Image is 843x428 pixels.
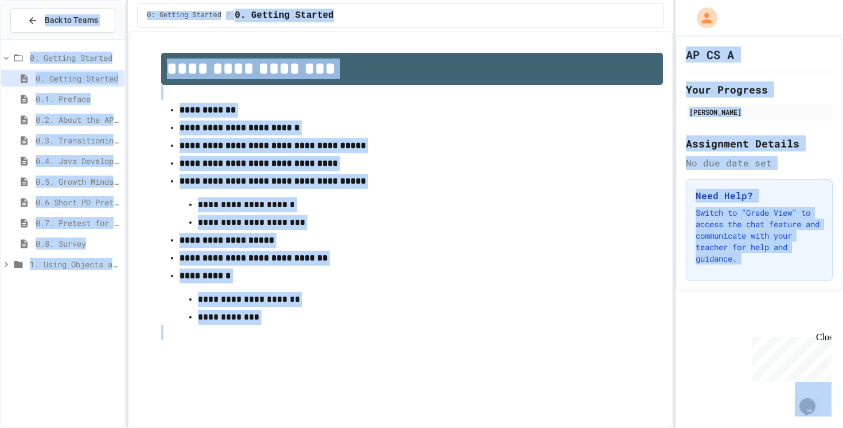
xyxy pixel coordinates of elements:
span: 0.8. Survey [36,238,120,250]
h3: Need Help? [696,189,823,203]
span: 0.1. Preface [36,93,120,105]
span: 0. Getting Started [235,9,334,22]
iframe: chat widget [748,332,832,381]
h1: AP CS A [686,46,734,63]
span: 0: Getting Started [147,11,221,20]
span: 0.6 Short PD Pretest [36,196,120,208]
span: 0.2. About the AP CSA Exam [36,114,120,126]
span: 0.5. Growth Mindset and Pair Programming [36,176,120,188]
span: 1. Using Objects and Methods [30,258,120,270]
p: Switch to "Grade View" to access the chat feature and communicate with your teacher for help and ... [696,207,823,264]
span: 0. Getting Started [36,72,120,84]
span: / [226,11,230,20]
h2: Your Progress [686,81,833,98]
div: No due date set [686,156,833,170]
span: 0: Getting Started [30,52,120,64]
h2: Assignment Details [686,135,833,151]
button: Back to Teams [10,8,115,33]
div: [PERSON_NAME] [689,107,829,117]
span: 0.4. Java Development Environments [36,155,120,167]
div: My Account [685,5,720,31]
iframe: chat widget [795,382,832,417]
span: 0.3. Transitioning from AP CSP to AP CSA [36,134,120,146]
div: Chat with us now!Close [5,5,79,73]
span: Back to Teams [45,14,98,26]
span: 0.7. Pretest for the AP CSA Exam [36,217,120,229]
